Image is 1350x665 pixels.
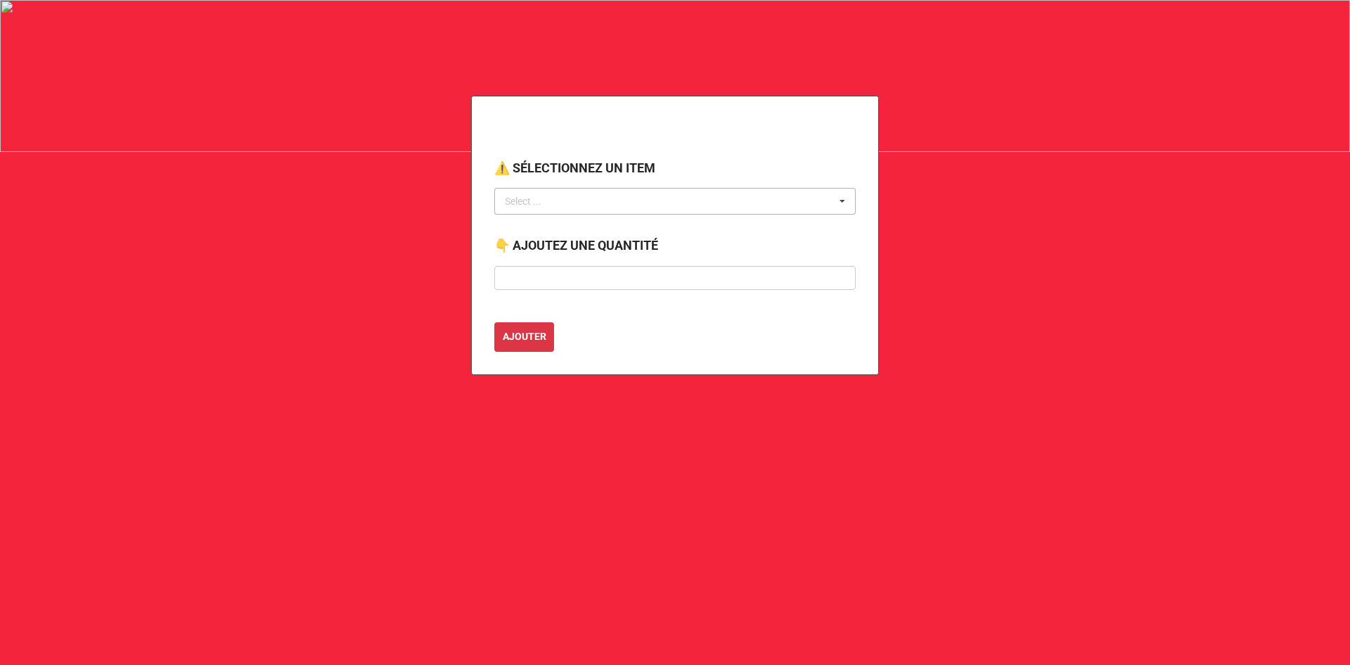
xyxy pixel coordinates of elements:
label: ⚠️ SÉLECTIONNEZ UN ITEM [494,170,655,189]
label: 👇 AJOUTEZ UNE QUANTITÉ [494,247,658,267]
b: AJOUTER [503,341,546,355]
img: VSJ_SERV_LOIS_SPORT_DEV_SOC.png [494,119,635,130]
button: AJOUTER [494,334,554,363]
div: Select ... [501,205,562,221]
